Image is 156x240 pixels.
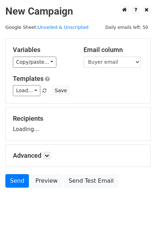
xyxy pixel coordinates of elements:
[37,25,89,30] a: Unveiled & Unscripted
[13,75,44,82] a: Templates
[64,174,118,188] a: Send Test Email
[5,25,89,30] small: Google Sheet:
[13,152,143,160] h5: Advanced
[5,174,29,188] a: Send
[13,115,143,133] div: Loading...
[13,85,40,96] a: Load...
[103,25,151,30] a: Daily emails left: 50
[31,174,62,188] a: Preview
[13,57,56,68] a: Copy/paste...
[84,46,144,54] h5: Email column
[51,85,70,96] button: Save
[103,24,151,31] span: Daily emails left: 50
[13,46,73,54] h5: Variables
[13,115,143,122] h5: Recipients
[5,5,151,17] h2: New Campaign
